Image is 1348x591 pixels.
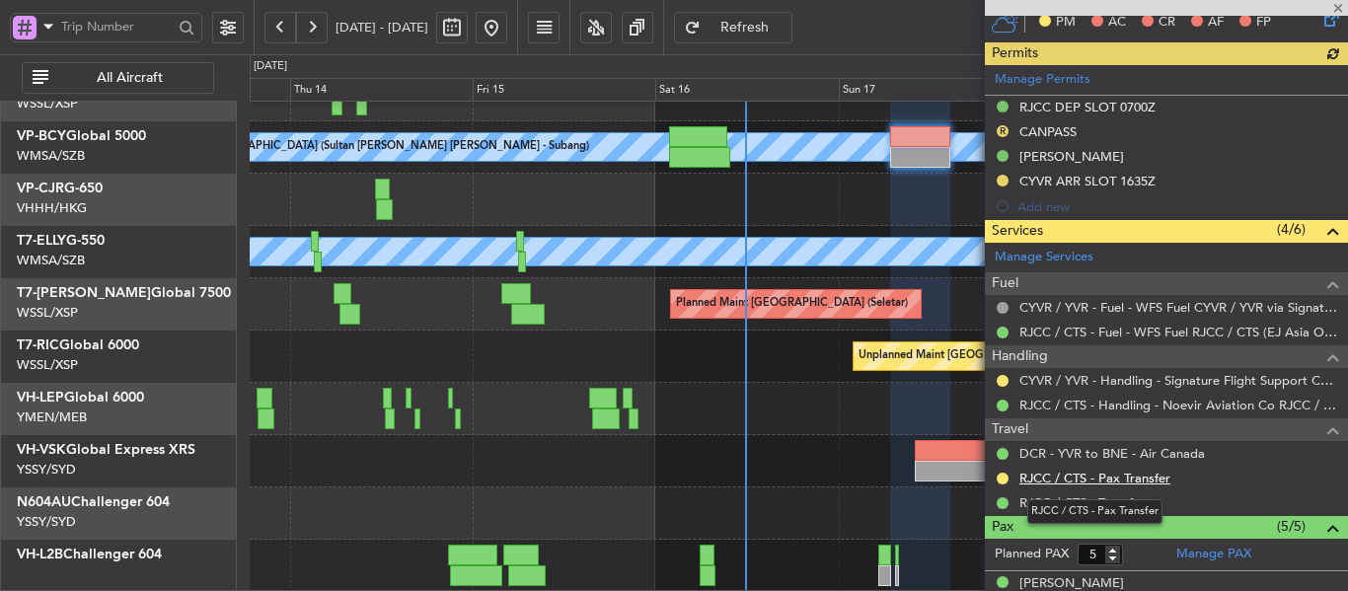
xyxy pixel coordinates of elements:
[676,289,908,319] div: Planned Maint [GEOGRAPHIC_DATA] (Seletar)
[1019,299,1338,316] a: CYVR / YVR - Fuel - WFS Fuel CYVR / YVR via Signature Flight Support (EJ Asia Only)
[1019,324,1338,340] a: RJCC / CTS - Fuel - WFS Fuel RJCC / CTS (EJ Asia Only)
[1208,13,1224,33] span: AF
[992,418,1028,441] span: Travel
[992,220,1043,243] span: Services
[17,182,64,195] span: VP-CJR
[17,234,105,248] a: T7-ELLYG-550
[17,199,87,217] a: VHHH/HKG
[17,304,78,322] a: WSSL/XSP
[52,71,207,85] span: All Aircraft
[17,513,76,531] a: YSSY/SYD
[17,95,78,112] a: WSSL/XSP
[859,341,1104,371] div: Unplanned Maint [GEOGRAPHIC_DATA] (Seletar)
[17,461,76,479] a: YSSY/SYD
[1256,13,1271,33] span: FP
[992,516,1013,539] span: Pax
[1108,13,1126,33] span: AC
[17,356,78,374] a: WSSL/XSP
[1019,397,1338,413] a: RJCC / CTS - Handling - Noevir Aviation Co RJCC / CTS
[17,338,139,352] a: T7-RICGlobal 6000
[655,78,838,102] div: Sat 16
[17,495,170,509] a: N604AUChallenger 604
[1027,499,1162,524] div: RJCC / CTS - Pax Transfer
[22,62,214,94] button: All Aircraft
[705,21,786,35] span: Refresh
[1019,470,1170,486] a: RJCC / CTS - Pax Transfer
[17,182,103,195] a: VP-CJRG-650
[17,548,63,561] span: VH-L2B
[61,12,173,41] input: Trip Number
[1176,545,1251,564] a: Manage PAX
[1019,372,1338,389] a: CYVR / YVR - Handling - Signature Flight Support CYVR / YVR
[1159,13,1175,33] span: CR
[17,495,71,509] span: N604AU
[17,252,85,269] a: WMSA/SZB
[995,545,1069,564] label: Planned PAX
[17,129,146,143] a: VP-BCYGlobal 5000
[473,78,655,102] div: Fri 15
[674,12,792,43] button: Refresh
[17,391,64,405] span: VH-LEP
[17,548,162,561] a: VH-L2BChallenger 604
[992,345,1048,368] span: Handling
[17,286,231,300] a: T7-[PERSON_NAME]Global 7500
[17,129,66,143] span: VP-BCY
[1277,516,1306,537] span: (5/5)
[112,132,589,162] div: [PERSON_NAME] [GEOGRAPHIC_DATA] (Sultan [PERSON_NAME] [PERSON_NAME] - Subang)
[995,248,1093,267] a: Manage Services
[992,272,1018,295] span: Fuel
[336,19,428,37] span: [DATE] - [DATE]
[17,391,144,405] a: VH-LEPGlobal 6000
[17,338,59,352] span: T7-RIC
[1056,13,1076,33] span: PM
[1277,219,1306,240] span: (4/6)
[290,78,473,102] div: Thu 14
[254,58,287,75] div: [DATE]
[17,234,66,248] span: T7-ELLY
[17,408,87,426] a: YMEN/MEB
[17,286,151,300] span: T7-[PERSON_NAME]
[17,443,66,457] span: VH-VSK
[1019,445,1205,462] a: DCR - YVR to BNE - Air Canada
[839,78,1021,102] div: Sun 17
[17,147,85,165] a: WMSA/SZB
[17,443,195,457] a: VH-VSKGlobal Express XRS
